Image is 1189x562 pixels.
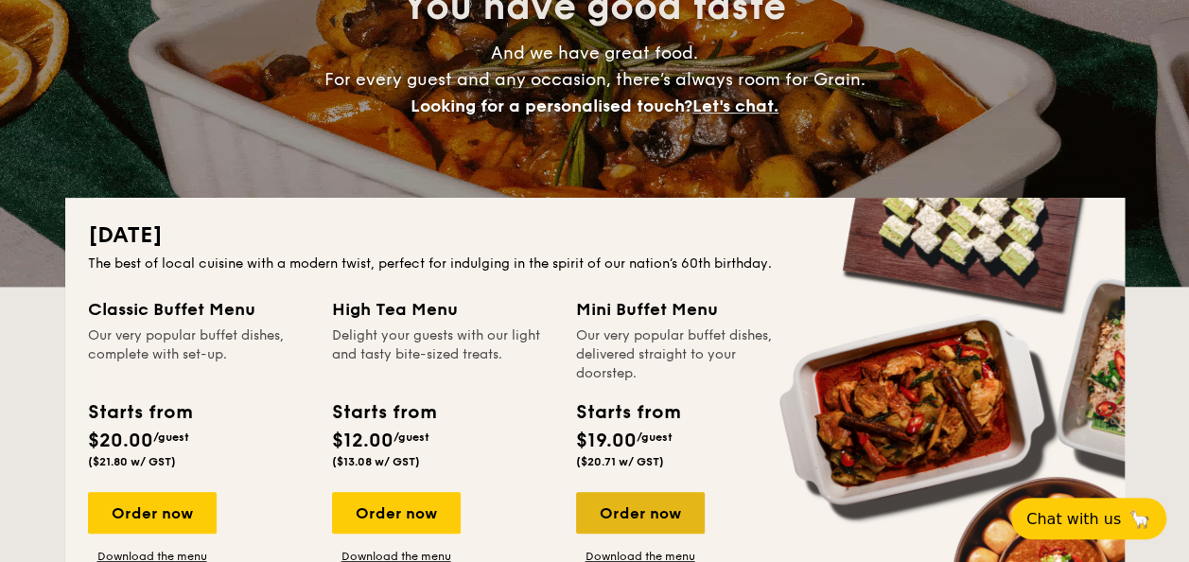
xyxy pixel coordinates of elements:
[637,430,673,444] span: /guest
[332,492,461,534] div: Order now
[576,430,637,452] span: $19.00
[576,455,664,468] span: ($20.71 w/ GST)
[576,326,797,383] div: Our very popular buffet dishes, delivered straight to your doorstep.
[332,296,553,323] div: High Tea Menu
[332,455,420,468] span: ($13.08 w/ GST)
[1026,510,1121,528] span: Chat with us
[1011,498,1166,539] button: Chat with us🦙
[153,430,189,444] span: /guest
[88,326,309,383] div: Our very popular buffet dishes, complete with set-up.
[88,255,1102,273] div: The best of local cuisine with a modern twist, perfect for indulging in the spirit of our nation’...
[332,430,393,452] span: $12.00
[88,398,191,427] div: Starts from
[1128,508,1151,530] span: 🦙
[576,492,705,534] div: Order now
[332,326,553,383] div: Delight your guests with our light and tasty bite-sized treats.
[332,398,435,427] div: Starts from
[411,96,692,116] span: Looking for a personalised touch?
[692,96,778,116] span: Let's chat.
[324,43,866,116] span: And we have great food. For every guest and any occasion, there’s always room for Grain.
[88,296,309,323] div: Classic Buffet Menu
[88,220,1102,251] h2: [DATE]
[576,296,797,323] div: Mini Buffet Menu
[88,430,153,452] span: $20.00
[576,398,679,427] div: Starts from
[393,430,429,444] span: /guest
[88,492,217,534] div: Order now
[88,455,176,468] span: ($21.80 w/ GST)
